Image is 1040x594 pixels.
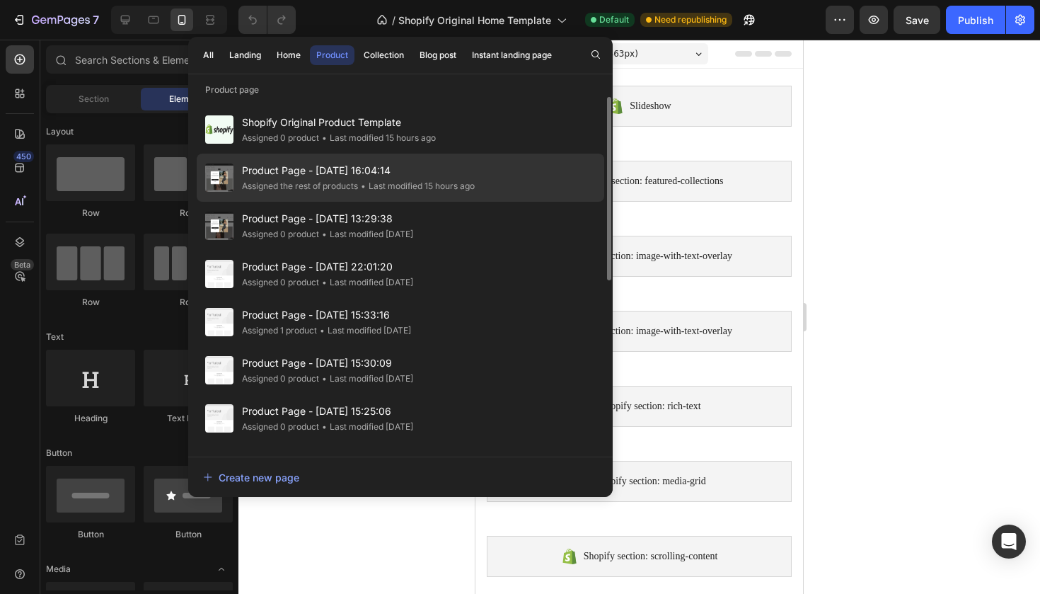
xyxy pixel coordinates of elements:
span: Need republishing [654,13,727,26]
span: Product Page - [DATE] 13:29:38 [242,210,413,227]
div: Instant landing page [472,49,552,62]
span: Product Page - [DATE] 16:04:14 [242,162,475,179]
div: Undo/Redo [238,6,296,34]
span: Element [169,93,202,105]
iframe: Design area [475,40,803,594]
div: Assigned 0 product [242,372,319,386]
span: Default [599,13,629,26]
span: Product Page - [DATE] 15:30:09 [242,355,413,372]
div: Last modified [DATE] [319,420,413,434]
span: • [322,229,327,239]
div: Row [144,296,233,309]
div: Row [46,207,135,219]
input: Search Sections & Elements [46,45,233,74]
div: Last modified [DATE] [317,324,411,338]
span: • [320,325,325,336]
div: Last modified [DATE] [319,372,413,386]
button: Product [310,45,354,65]
button: Publish [946,6,1005,34]
div: Assigned the rest of products [242,179,358,193]
span: Section [79,93,109,105]
div: Assigned 0 product [242,420,319,434]
div: Beta [11,259,34,270]
div: Text Block [144,412,233,425]
div: Blog post [420,49,456,62]
span: Product Page - [DATE] 15:33:16 [242,307,411,324]
span: Layout [46,125,74,138]
div: 450 [13,151,34,162]
span: • [322,277,327,287]
div: Row [46,296,135,309]
div: Button [46,528,135,541]
div: Assigned 0 product [242,227,319,241]
button: 7 [6,6,105,34]
button: Collection [357,45,410,65]
div: Last modified 15 hours ago [319,131,436,145]
span: Toggle open [210,558,233,581]
span: • [322,373,327,384]
span: Shopify Original Product Template [242,114,436,131]
div: Assigned 0 product [242,131,319,145]
span: • [322,421,327,432]
span: • [361,181,366,191]
div: Assigned 0 product [242,275,319,290]
p: 7 [93,11,99,28]
span: • [322,132,327,143]
span: / [392,13,395,28]
p: Product page [188,83,613,97]
div: Assigned 1 product [242,324,317,338]
div: Row [144,207,233,219]
div: Last modified 15 hours ago [358,179,475,193]
div: Publish [958,13,993,28]
div: Create new page [203,470,299,485]
span: Text [46,331,64,343]
button: Save [894,6,940,34]
span: Button [46,447,72,459]
div: Open Intercom Messenger [992,525,1026,559]
span: Media [46,563,71,576]
button: Create new page [202,463,599,491]
span: Product Page - [DATE] 15:25:06 [242,403,413,420]
span: Shopify Original Home Template [398,13,551,28]
span: Product Page - [DATE] 22:01:20 [242,258,413,275]
div: Product [316,49,348,62]
div: Heading [46,412,135,425]
div: Collection [364,49,404,62]
button: Blog post [413,45,463,65]
div: Last modified [DATE] [319,275,413,290]
button: Instant landing page [466,45,558,65]
div: Last modified [DATE] [319,227,413,241]
div: Button [144,528,233,541]
span: Save [906,14,929,26]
